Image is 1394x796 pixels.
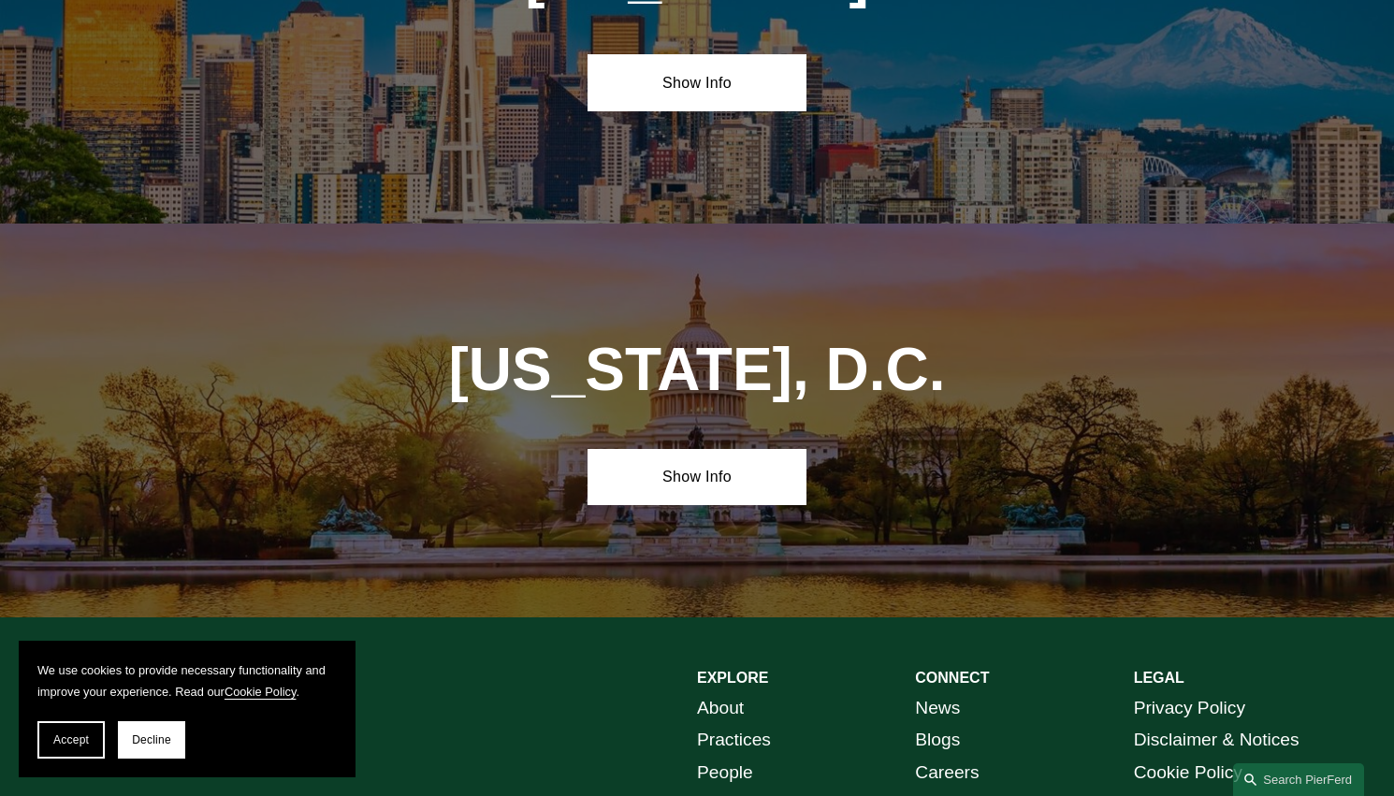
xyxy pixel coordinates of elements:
a: Disclaimer & Notices [1134,724,1300,757]
span: Decline [132,733,171,746]
a: Search this site [1233,763,1364,796]
strong: LEGAL [1134,670,1184,686]
span: Accept [53,733,89,746]
a: Show Info [588,54,806,110]
a: People [697,757,753,789]
a: Practices [697,724,771,757]
section: Cookie banner [19,641,356,777]
h1: [US_STATE], D.C. [370,336,1024,404]
a: Privacy Policy [1134,692,1245,725]
a: News [915,692,960,725]
button: Decline [118,721,185,759]
a: Careers [915,757,979,789]
strong: EXPLORE [697,670,768,686]
a: Blogs [915,724,960,757]
a: Cookie Policy [225,685,297,699]
strong: CONNECT [915,670,989,686]
a: About [697,692,744,725]
button: Accept [37,721,105,759]
a: Show Info [588,449,806,505]
p: We use cookies to provide necessary functionality and improve your experience. Read our . [37,659,337,702]
a: Cookie Policy [1134,757,1242,789]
